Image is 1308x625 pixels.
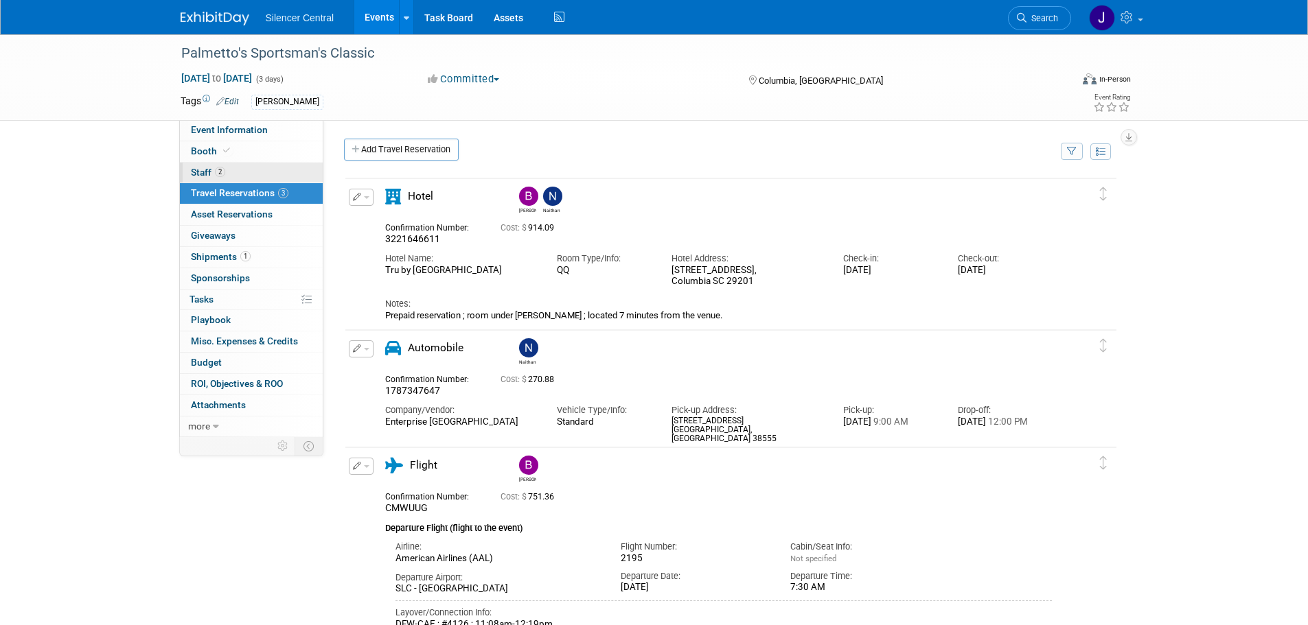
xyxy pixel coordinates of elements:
div: American Airlines (AAL) [395,553,601,565]
a: Search [1008,6,1071,30]
span: Giveaways [191,230,236,241]
a: Asset Reservations [180,204,323,225]
a: Misc. Expenses & Credits [180,331,323,352]
div: Hotel Address: [672,252,823,265]
a: Attachments [180,395,323,416]
div: Departure Date: [621,570,770,582]
i: Click and drag to move item [1100,187,1107,201]
td: Tags [181,94,239,110]
i: Hotel [385,189,401,204]
div: Palmetto's Sportsman's Classic [176,41,1051,66]
span: 1 [240,251,251,261]
div: Event Format [990,71,1132,92]
div: Naithan Sischo [540,187,564,213]
div: In-Person [1099,74,1131,84]
span: 2 [215,167,225,177]
a: Playbook [180,310,323,331]
span: ROI, Objectives & ROO [191,378,283,389]
td: Personalize Event Tab Strip [271,437,295,455]
span: CMWUUG [385,502,428,513]
div: Flight Number: [621,541,770,553]
div: Room Type/Info: [557,252,651,265]
span: Booth [191,145,233,156]
img: Braden Hougaard [519,187,538,206]
span: 3221646611 [385,233,440,244]
img: Format-Inperson.png [1083,73,1097,84]
span: Automobile [408,342,463,354]
div: Departure Time: [790,570,939,582]
span: 1787347647 [385,385,440,396]
div: Confirmation Number: [385,488,480,502]
a: Event Information [180,120,323,141]
div: Event Rating [1093,94,1130,101]
div: Braden Hougaard [516,456,540,482]
div: Departure Airport: [395,571,601,584]
div: 7:30 AM [790,582,939,593]
div: SLC - [GEOGRAPHIC_DATA] [395,583,601,595]
span: to [210,73,223,84]
div: Confirmation Number: [385,219,480,233]
div: [DATE] [843,416,937,428]
span: Columbia, [GEOGRAPHIC_DATA] [759,75,883,86]
div: [STREET_ADDRESS], Columbia SC 29201 [672,265,823,288]
div: Hotel Name: [385,252,536,265]
div: Vehicle Type/Info: [557,404,651,416]
div: Notes: [385,298,1053,310]
div: Airline: [395,541,601,553]
div: Cabin/Seat Info: [790,541,939,553]
i: Flight [385,458,403,473]
span: Cost: $ [501,223,528,233]
div: [DATE] [958,416,1052,428]
div: QQ [557,265,651,276]
i: Automobile [385,340,401,356]
a: Shipments1 [180,247,323,268]
span: Travel Reservations [191,187,288,198]
div: Confirmation Number: [385,370,480,385]
a: Travel Reservations3 [180,183,323,204]
img: Braden Hougaard [519,456,538,475]
div: [PERSON_NAME] [251,95,323,109]
div: Company/Vendor: [385,404,536,416]
div: Drop-off: [958,404,1052,416]
div: Pick-up Address: [672,404,823,416]
a: Budget [180,353,323,373]
button: Committed [423,72,505,86]
span: Flight [410,459,437,471]
span: Cost: $ [501,492,528,502]
img: Jessica Crawford [1089,5,1115,31]
div: Naithan Sischo [543,206,560,213]
div: [DATE] [958,265,1052,276]
span: Asset Reservations [191,209,273,220]
div: Braden Hougaard [519,206,536,213]
div: Layover/Connection Info: [395,606,1053,619]
img: ExhibitDay [181,12,249,25]
a: Edit [216,97,239,106]
td: Toggle Event Tabs [295,437,323,455]
img: Naithan Sischo [543,187,562,206]
span: 9:00 AM [871,416,908,427]
div: Naithan Sischo [519,357,536,365]
span: 12:00 PM [986,416,1028,427]
i: Click and drag to move item [1100,339,1107,353]
span: Playbook [191,314,231,325]
a: Booth [180,141,323,162]
i: Booth reservation complete [223,147,230,154]
a: Giveaways [180,226,323,246]
div: Standard [557,416,651,427]
a: Add Travel Reservation [344,139,459,161]
span: more [188,421,210,432]
a: Staff2 [180,163,323,183]
a: more [180,416,323,437]
span: Sponsorships [191,272,250,283]
div: Check-in: [843,252,937,265]
span: 914.09 [501,223,560,233]
div: [DATE] [843,265,937,276]
a: ROI, Objectives & ROO [180,374,323,394]
span: Attachments [191,399,246,410]
span: Not specified [790,554,836,563]
a: Tasks [180,290,323,310]
span: Hotel [408,190,433,202]
div: 2195 [621,553,770,565]
a: Sponsorships [180,268,323,289]
div: Check-out: [958,252,1052,265]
